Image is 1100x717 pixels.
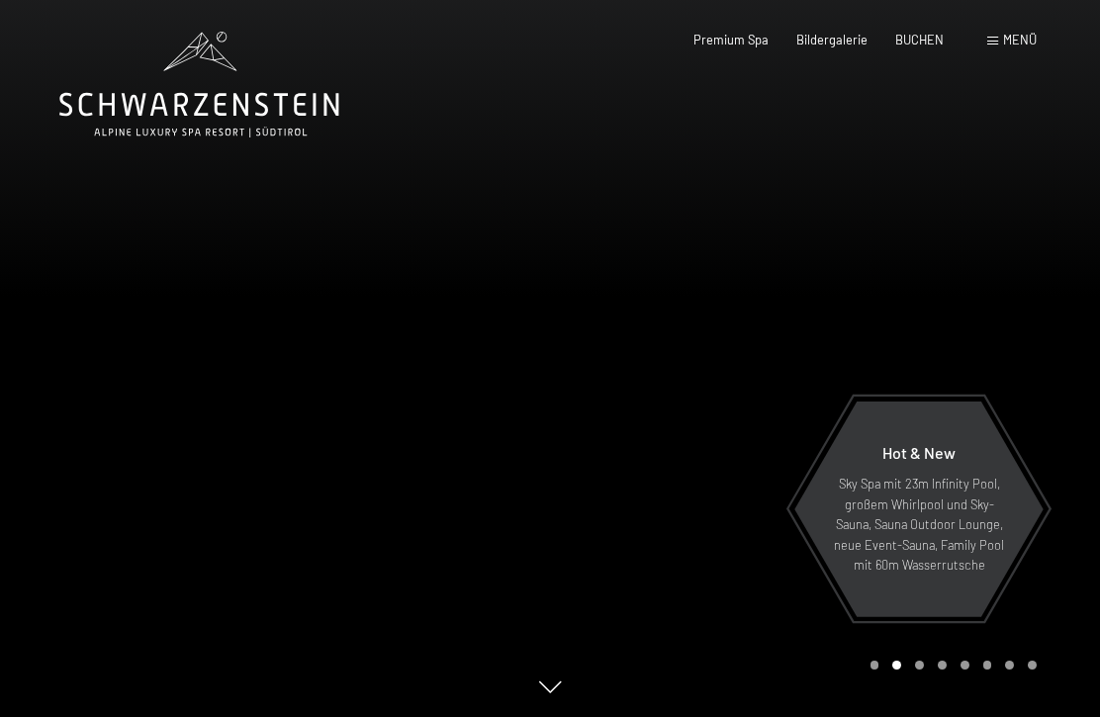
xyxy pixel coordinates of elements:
a: BUCHEN [895,32,944,47]
span: Menü [1003,32,1037,47]
div: Carousel Pagination [864,661,1037,670]
a: Bildergalerie [796,32,868,47]
span: Hot & New [882,443,956,462]
div: Carousel Page 2 (Current Slide) [892,661,901,670]
a: Premium Spa [693,32,769,47]
div: Carousel Page 3 [915,661,924,670]
div: Carousel Page 1 [871,661,879,670]
div: Carousel Page 4 [938,661,947,670]
p: Sky Spa mit 23m Infinity Pool, großem Whirlpool und Sky-Sauna, Sauna Outdoor Lounge, neue Event-S... [833,474,1005,575]
div: Carousel Page 8 [1028,661,1037,670]
a: Hot & New Sky Spa mit 23m Infinity Pool, großem Whirlpool und Sky-Sauna, Sauna Outdoor Lounge, ne... [793,401,1045,618]
div: Carousel Page 5 [961,661,969,670]
div: Carousel Page 6 [983,661,992,670]
div: Carousel Page 7 [1005,661,1014,670]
